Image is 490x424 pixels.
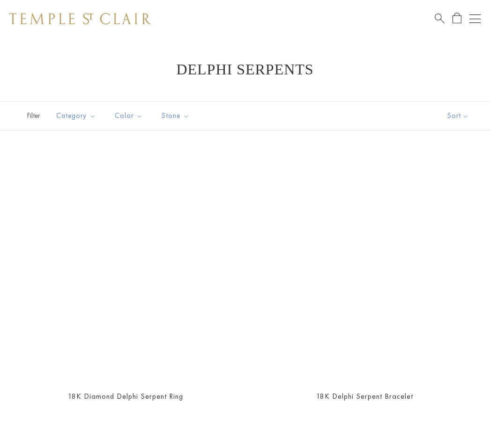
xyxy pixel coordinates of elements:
a: Open Shopping Bag [453,13,461,24]
button: Stone [155,105,197,126]
button: Open navigation [469,13,481,24]
button: Color [108,105,150,126]
a: R31835-SERPENTR31835-SERPENT [11,154,239,382]
span: Category [52,110,103,122]
a: Search [435,13,445,24]
h1: Delphi Serpents [23,61,467,78]
span: Color [110,110,150,122]
a: 18K Diamond Delphi Serpent Ring [68,391,183,401]
a: 18K Delphi Serpent Bracelet [316,391,413,401]
button: Category [49,105,103,126]
a: 18K Delphi Serpent Bracelet18K Delphi Serpent Bracelet [251,154,479,382]
span: Stone [157,110,197,122]
button: Show sort by [426,102,490,130]
img: Temple St. Clair [9,13,151,24]
iframe: Gorgias live chat messenger [443,380,481,415]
